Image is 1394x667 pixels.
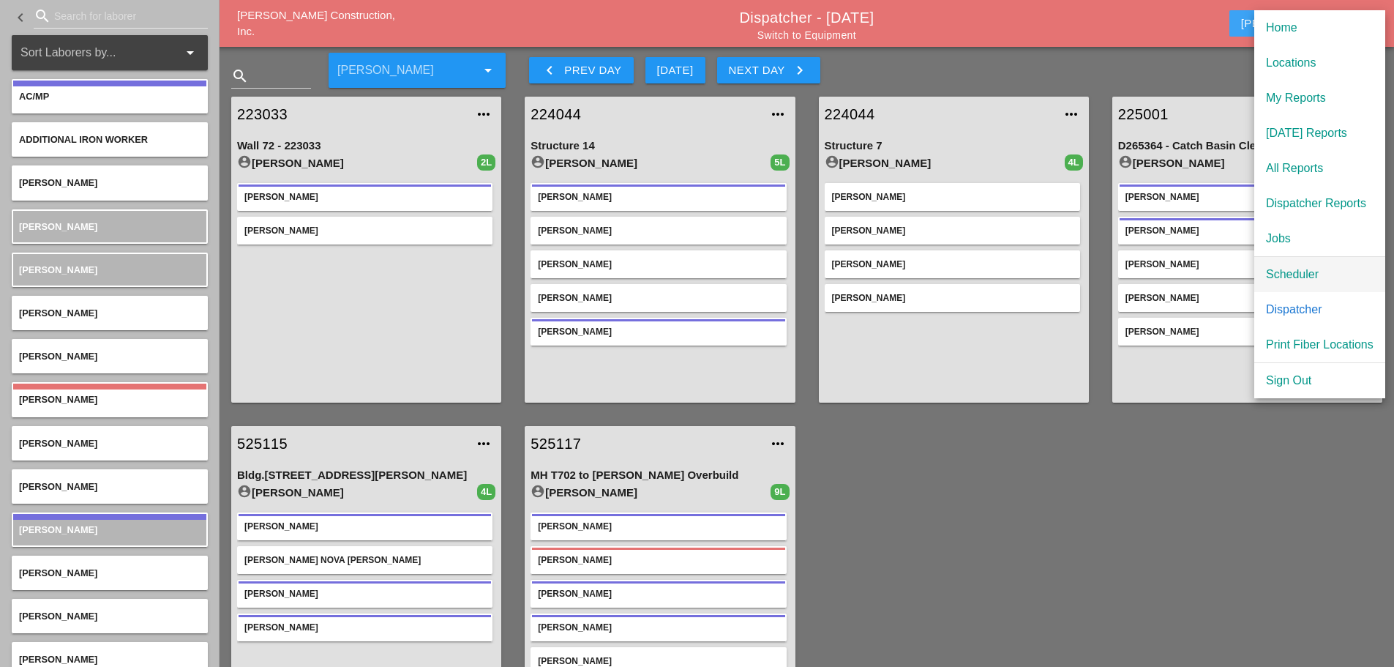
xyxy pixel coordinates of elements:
[1118,103,1347,125] a: 225001
[541,62,621,79] div: Prev Day
[1118,138,1376,154] div: D265364 - Catch Basin Cleaning
[479,62,497,79] i: arrow_drop_down
[791,62,809,79] i: keyboard_arrow_right
[1266,266,1374,283] div: Scheduler
[237,154,477,172] div: [PERSON_NAME]
[1266,19,1374,37] div: Home
[645,57,705,83] button: [DATE]
[1125,190,1366,204] div: [PERSON_NAME]
[538,190,779,204] div: [PERSON_NAME]
[1254,45,1385,81] a: Locations
[538,258,779,271] div: [PERSON_NAME]
[531,154,771,172] div: [PERSON_NAME]
[237,138,495,154] div: Wall 72 - 223033
[529,57,633,83] button: Prev Day
[740,10,874,26] a: Dispatcher - [DATE]
[244,621,485,634] div: [PERSON_NAME]
[1254,151,1385,186] a: All Reports
[244,587,485,600] div: [PERSON_NAME]
[1266,54,1374,72] div: Locations
[1241,15,1359,32] div: [PERSON_NAME]
[1254,81,1385,116] a: My Reports
[825,138,1083,154] div: Structure 7
[1254,221,1385,256] a: Jobs
[1254,10,1385,45] a: Home
[1266,195,1374,212] div: Dispatcher Reports
[531,467,789,484] div: MH T702 to [PERSON_NAME] Overbuild
[1229,10,1371,37] button: [PERSON_NAME]
[538,587,779,600] div: [PERSON_NAME]
[19,91,49,102] span: AC/MP
[538,554,779,567] div: [PERSON_NAME]
[477,154,495,171] div: 2L
[244,520,485,533] div: [PERSON_NAME]
[1254,292,1385,327] a: Dispatcher
[19,567,97,578] span: [PERSON_NAME]
[832,190,1073,204] div: [PERSON_NAME]
[237,484,477,502] div: [PERSON_NAME]
[538,621,779,634] div: [PERSON_NAME]
[19,481,97,492] span: [PERSON_NAME]
[832,224,1073,237] div: [PERSON_NAME]
[832,258,1073,271] div: [PERSON_NAME]
[237,433,466,455] a: 525115
[1254,186,1385,221] a: Dispatcher Reports
[475,105,492,123] i: more_horiz
[1254,257,1385,292] a: Scheduler
[832,291,1073,305] div: [PERSON_NAME]
[1118,154,1358,172] div: [PERSON_NAME]
[1266,160,1374,177] div: All Reports
[1254,116,1385,151] a: [DATE] Reports
[531,433,760,455] a: 525117
[1266,124,1374,142] div: [DATE] Reports
[54,4,187,28] input: Search for laborer
[19,351,97,362] span: [PERSON_NAME]
[538,224,779,237] div: [PERSON_NAME]
[538,291,779,305] div: [PERSON_NAME]
[541,62,558,79] i: keyboard_arrow_left
[771,154,789,171] div: 5L
[1125,291,1366,305] div: [PERSON_NAME]
[244,224,485,237] div: [PERSON_NAME]
[1266,301,1374,318] div: Dispatcher
[825,154,1065,172] div: [PERSON_NAME]
[825,154,839,169] i: account_circle
[12,9,29,26] i: keyboard_arrow_left
[531,484,771,502] div: [PERSON_NAME]
[1266,89,1374,107] div: My Reports
[771,484,789,500] div: 9L
[538,325,779,338] div: [PERSON_NAME]
[19,654,97,665] span: [PERSON_NAME]
[1125,258,1366,271] div: [PERSON_NAME]
[19,264,97,275] span: [PERSON_NAME]
[19,611,97,622] span: [PERSON_NAME]
[1118,154,1133,169] i: account_circle
[244,554,485,567] div: [PERSON_NAME] Nova [PERSON_NAME]
[717,57,820,83] button: Next Day
[34,7,51,25] i: search
[237,9,395,38] a: [PERSON_NAME] Construction, Inc.
[1065,154,1083,171] div: 4L
[1125,224,1366,237] div: [PERSON_NAME]
[657,62,694,79] div: [DATE]
[1254,327,1385,362] a: Print Fiber Locations
[477,484,495,500] div: 4L
[757,29,856,41] a: Switch to Equipment
[825,103,1054,125] a: 224044
[1266,372,1374,390] div: Sign Out
[475,435,492,452] i: more_horiz
[181,44,199,62] i: arrow_drop_down
[237,484,252,499] i: account_circle
[1063,105,1080,123] i: more_horiz
[19,134,148,145] span: Additional Iron Worker
[237,103,466,125] a: 223033
[19,308,97,318] span: [PERSON_NAME]
[531,138,789,154] div: Structure 14
[538,520,779,533] div: [PERSON_NAME]
[19,524,97,535] span: [PERSON_NAME]
[1125,325,1366,338] div: [PERSON_NAME]
[729,62,809,79] div: Next Day
[19,177,97,188] span: [PERSON_NAME]
[531,103,760,125] a: 224044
